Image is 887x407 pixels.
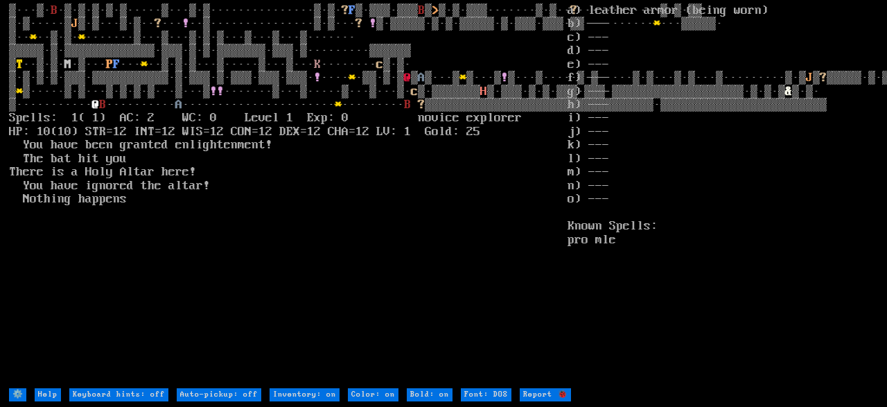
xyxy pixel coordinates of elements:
larn: ▒···▒· ·▒·▒·▒·▒·▒·····▒···▒·▒···············▒·▒· ▒·▒▒▒·▒▒▒ ▒ ▒·▒·▒▒▒·······▒·▒·· ············▒·▒·... [9,4,568,387]
font: T [16,58,23,71]
font: P [106,58,113,71]
font: ? [355,17,362,31]
font: B [99,98,106,112]
font: ! [314,71,321,85]
font: H [480,85,487,98]
font: ? [342,3,349,17]
font: J [71,17,78,31]
input: Bold: on [407,388,453,401]
font: ? [418,98,425,112]
input: Color: on [348,388,398,401]
font: M [64,58,71,71]
font: F [113,58,120,71]
font: A [418,71,425,85]
font: ? [155,17,161,31]
font: ! [501,71,508,85]
stats: a) leather armor (being worn) b) --- c) --- d) --- e) --- f) --- g) --- h) --- i) --- j) --- k) -... [568,4,878,387]
input: Keyboard hints: off [69,388,168,401]
font: B [51,3,58,17]
font: > [432,3,439,17]
font: B [418,3,425,17]
font: K [314,58,321,71]
font: @ [92,98,99,112]
font: B [404,98,411,112]
font: c [376,58,383,71]
font: c [411,85,418,98]
input: ⚙️ [9,388,26,401]
font: ! [182,17,189,31]
font: ! [210,85,217,98]
input: Report 🐞 [520,388,571,401]
font: @ [404,71,411,85]
input: Auto-pickup: off [177,388,261,401]
input: Inventory: on [270,388,340,401]
font: ! [217,85,224,98]
input: Font: DOS [461,388,511,401]
font: F [349,3,355,17]
font: A [175,98,182,112]
input: Help [35,388,61,401]
font: ! [369,17,376,31]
